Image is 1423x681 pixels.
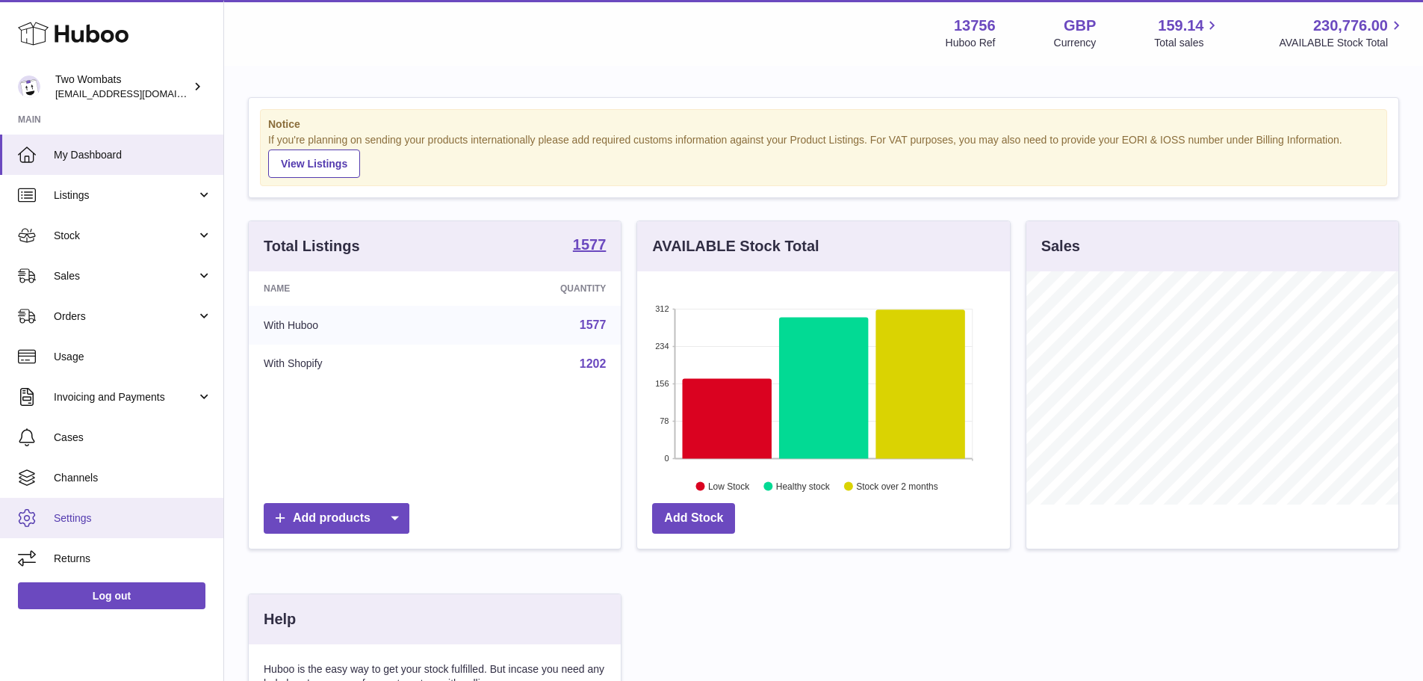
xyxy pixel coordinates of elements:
[18,76,40,98] img: cormac@twowombats.com
[954,16,996,36] strong: 13756
[1041,236,1080,256] h3: Sales
[1279,16,1405,50] a: 230,776.00 AVAILABLE Stock Total
[249,345,450,383] td: With Shopify
[708,481,750,491] text: Low Stock
[857,481,938,491] text: Stock over 2 months
[1279,36,1405,50] span: AVAILABLE Stock Total
[580,318,607,331] a: 1577
[54,471,212,485] span: Channels
[1154,36,1221,50] span: Total sales
[54,148,212,162] span: My Dashboard
[1313,16,1388,36] span: 230,776.00
[655,304,669,313] text: 312
[655,342,669,351] text: 234
[264,609,296,629] h3: Help
[268,117,1379,132] strong: Notice
[450,271,621,306] th: Quantity
[54,431,212,445] span: Cases
[55,87,220,99] span: [EMAIL_ADDRESS][DOMAIN_NAME]
[660,416,669,425] text: 78
[652,236,819,256] h3: AVAILABLE Stock Total
[264,236,360,256] h3: Total Listings
[55,73,190,101] div: Two Wombats
[54,511,212,526] span: Settings
[54,309,196,324] span: Orders
[946,36,996,50] div: Huboo Ref
[655,379,669,388] text: 156
[573,237,607,255] a: 1577
[18,582,205,609] a: Log out
[264,503,409,534] a: Add products
[54,390,196,404] span: Invoicing and Payments
[54,188,196,203] span: Listings
[652,503,735,534] a: Add Stock
[249,271,450,306] th: Name
[776,481,831,491] text: Healthy stock
[1158,16,1203,36] span: 159.14
[249,306,450,345] td: With Huboo
[54,552,212,566] span: Returns
[54,229,196,243] span: Stock
[54,350,212,364] span: Usage
[54,269,196,283] span: Sales
[268,133,1379,178] div: If you're planning on sending your products internationally please add required customs informati...
[268,150,360,178] a: View Listings
[1154,16,1221,50] a: 159.14 Total sales
[1064,16,1096,36] strong: GBP
[665,454,669,463] text: 0
[580,357,607,370] a: 1202
[573,237,607,252] strong: 1577
[1054,36,1097,50] div: Currency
